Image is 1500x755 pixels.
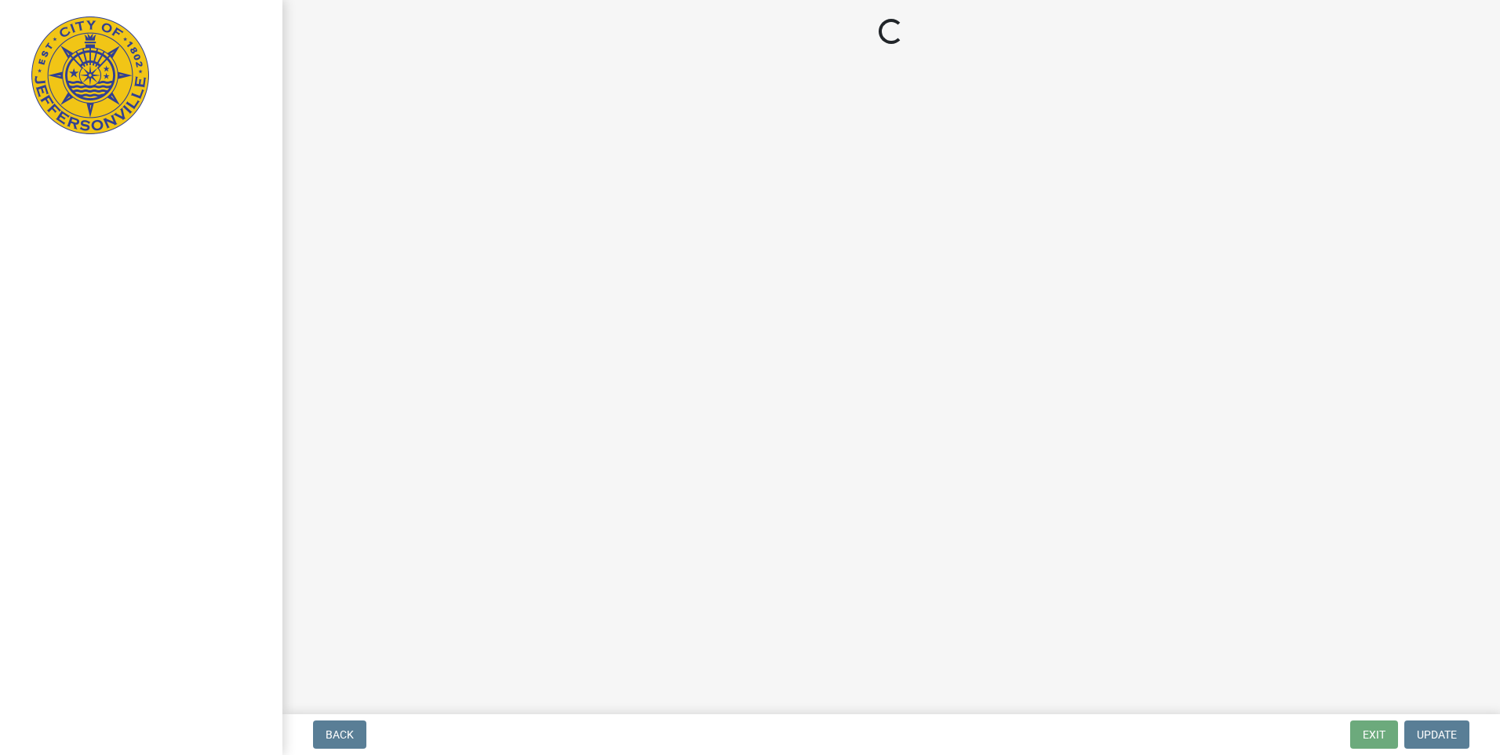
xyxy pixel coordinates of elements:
span: Back [326,728,354,741]
span: Update [1417,728,1457,741]
button: Exit [1350,720,1398,749]
img: City of Jeffersonville, Indiana [31,16,149,134]
button: Update [1404,720,1469,749]
button: Back [313,720,366,749]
